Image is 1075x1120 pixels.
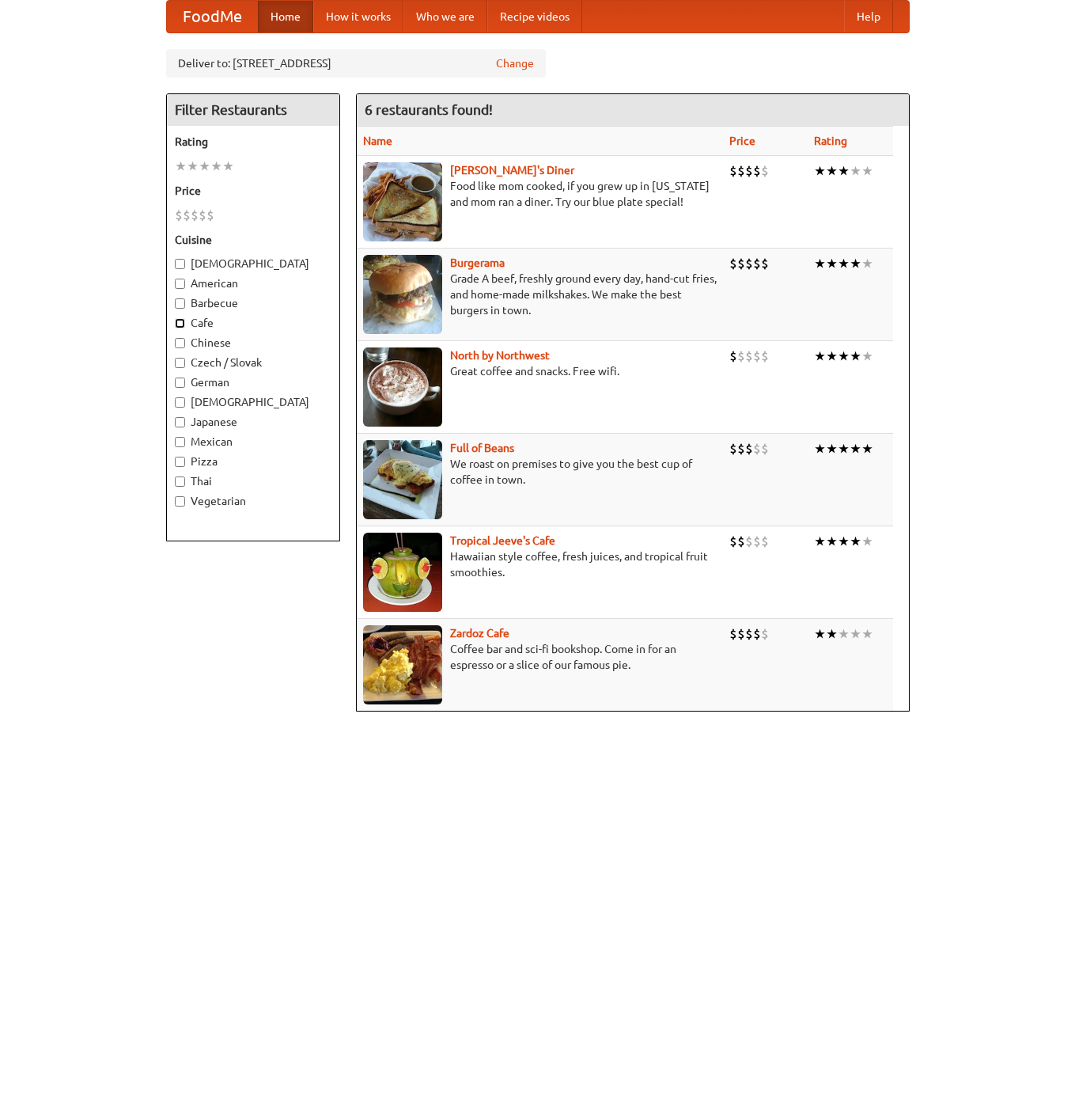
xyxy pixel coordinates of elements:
[199,158,210,175] li: ★
[838,533,850,550] li: ★
[175,295,331,311] label: Barbecue
[166,49,546,78] div: Deliver to: [STREET_ADDRESS]
[737,440,745,457] li: $
[850,162,861,180] li: ★
[258,1,313,32] a: Home
[450,442,514,454] a: Full of Beans
[826,440,838,457] li: ★
[175,259,185,269] input: [DEMOGRAPHIC_DATA]
[737,347,745,365] li: $
[175,358,185,368] input: Czech / Slovak
[363,135,392,147] a: Name
[737,255,745,272] li: $
[175,476,185,487] input: Thai
[761,162,769,180] li: $
[861,625,873,643] li: ★
[729,255,737,272] li: $
[175,279,185,289] input: American
[450,164,574,177] a: [PERSON_NAME]'s Diner
[175,457,185,467] input: Pizza
[363,440,442,519] img: beans.jpg
[175,298,185,309] input: Barbecue
[761,625,769,643] li: $
[814,255,826,272] li: ★
[363,255,442,334] img: burgerama.jpg
[745,625,753,643] li: $
[826,347,838,365] li: ★
[175,493,331,509] label: Vegetarian
[363,271,717,318] p: Grade A beef, freshly ground every day, hand-cut fries, and home-made milkshakes. We make the bes...
[850,255,861,272] li: ★
[191,207,199,224] li: $
[175,318,185,328] input: Cafe
[850,440,861,457] li: ★
[450,534,555,547] a: Tropical Jeeve's Cafe
[737,162,745,180] li: $
[729,440,737,457] li: $
[753,625,761,643] li: $
[838,440,850,457] li: ★
[861,440,873,457] li: ★
[175,355,331,370] label: Czech / Slovak
[363,641,717,673] p: Coffee bar and sci-fi bookshop. Come in for an espresso or a slice of our famous pie.
[175,394,331,410] label: [DEMOGRAPHIC_DATA]
[753,533,761,550] li: $
[838,625,850,643] li: ★
[861,255,873,272] li: ★
[737,533,745,550] li: $
[175,374,331,390] label: German
[175,256,331,271] label: [DEMOGRAPHIC_DATA]
[761,440,769,457] li: $
[363,162,442,241] img: sallys.jpg
[175,437,185,447] input: Mexican
[745,162,753,180] li: $
[403,1,487,32] a: Who we are
[175,417,185,427] input: Japanese
[729,162,737,180] li: $
[487,1,582,32] a: Recipe videos
[175,335,331,351] label: Chinese
[175,134,331,150] h5: Rating
[761,533,769,550] li: $
[850,533,861,550] li: ★
[450,627,509,640] a: Zardoz Cafe
[844,1,893,32] a: Help
[363,363,717,379] p: Great coffee and snacks. Free wifi.
[745,440,753,457] li: $
[729,347,737,365] li: $
[729,625,737,643] li: $
[167,94,339,126] h4: Filter Restaurants
[761,255,769,272] li: $
[745,347,753,365] li: $
[175,434,331,450] label: Mexican
[814,347,826,365] li: ★
[313,1,403,32] a: How it works
[199,207,206,224] li: $
[450,256,505,269] b: Burgerama
[183,207,191,224] li: $
[450,349,550,362] a: North by Northwest
[167,1,258,32] a: FoodMe
[737,625,745,643] li: $
[814,162,826,180] li: ★
[826,162,838,180] li: ★
[814,533,826,550] li: ★
[363,347,442,427] img: north.jpg
[814,625,826,643] li: ★
[826,255,838,272] li: ★
[175,232,331,248] h5: Cuisine
[175,496,185,507] input: Vegetarian
[210,158,222,175] li: ★
[861,347,873,365] li: ★
[826,625,838,643] li: ★
[729,533,737,550] li: $
[187,158,199,175] li: ★
[175,397,185,408] input: [DEMOGRAPHIC_DATA]
[175,338,185,348] input: Chinese
[838,162,850,180] li: ★
[745,255,753,272] li: $
[496,55,534,71] a: Change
